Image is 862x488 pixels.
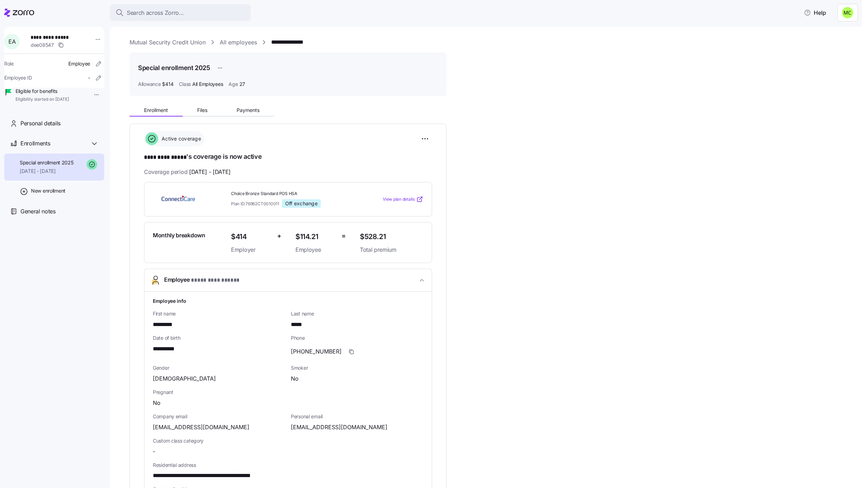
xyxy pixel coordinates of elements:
span: Enrollment [144,108,168,113]
span: Smoker [291,364,423,371]
span: Company email [153,413,285,420]
h1: Special enrollment 2025 [138,63,210,72]
span: [DEMOGRAPHIC_DATA] [153,374,216,383]
span: = [342,231,346,241]
span: Search across Zorro... [127,8,184,17]
span: Payments [237,108,260,113]
span: Files [197,108,207,113]
span: Enrollments [20,139,50,148]
span: Special enrollment 2025 [20,159,74,166]
span: Role [4,60,14,67]
span: Employee ID [4,74,32,81]
span: Off exchange [285,200,318,207]
span: Active coverage [160,135,201,142]
span: No [291,374,299,383]
span: [EMAIL_ADDRESS][DOMAIN_NAME] [291,423,387,432]
button: Help [798,6,832,20]
span: General notes [20,207,56,216]
span: View plan details [383,196,415,203]
a: Mutual Security Credit Union [130,38,206,47]
span: New enrollment [31,187,65,194]
span: Gender [153,364,285,371]
h1: 's coverage is now active [144,152,432,162]
span: - [88,74,90,81]
span: Last name [291,310,423,317]
span: Pregnant [153,389,423,396]
span: Class [179,81,191,88]
span: Age [229,81,238,88]
span: - [153,447,155,456]
span: Plan ID: 76962CT0010011 [231,201,279,207]
span: [PHONE_NUMBER] [291,347,342,356]
span: Employee [164,275,239,285]
span: [DATE] - [DATE] [189,168,231,176]
span: No [153,399,161,407]
span: $528.21 [360,231,423,243]
span: Employer [231,245,271,254]
span: Date of birth [153,334,285,342]
span: E A [8,39,15,44]
span: Residential address [153,462,423,469]
span: [DATE] - [DATE] [20,168,74,175]
span: 27 [239,81,245,88]
img: ConnectiCare [153,191,204,207]
span: $414 [162,81,173,88]
span: All Employees [192,81,223,88]
span: $114.21 [295,231,336,243]
img: fb6fbd1e9160ef83da3948286d18e3ea [842,7,853,18]
span: Personal details [20,119,61,128]
span: Help [804,8,826,17]
h1: Employee info [153,297,423,305]
span: Allowance [138,81,161,88]
a: View plan details [383,196,423,203]
span: Custom class category [153,437,285,444]
span: Personal email [291,413,423,420]
span: [EMAIL_ADDRESS][DOMAIN_NAME] [153,423,249,432]
span: Eligible for benefits [15,88,69,95]
span: Monthly breakdown [153,231,205,240]
span: + [277,231,281,241]
span: Eligibility started on [DATE] [15,96,69,102]
span: $414 [231,231,271,243]
span: Employee [68,60,90,67]
span: Coverage period [144,168,231,176]
span: dee08547 [31,42,54,49]
span: Choice Bronze Standard POS HSA [231,191,354,197]
button: Search across Zorro... [110,4,251,21]
span: First name [153,310,285,317]
span: Total premium [360,245,423,254]
span: Employee [295,245,336,254]
span: Phone [291,334,423,342]
a: All employees [220,38,257,47]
